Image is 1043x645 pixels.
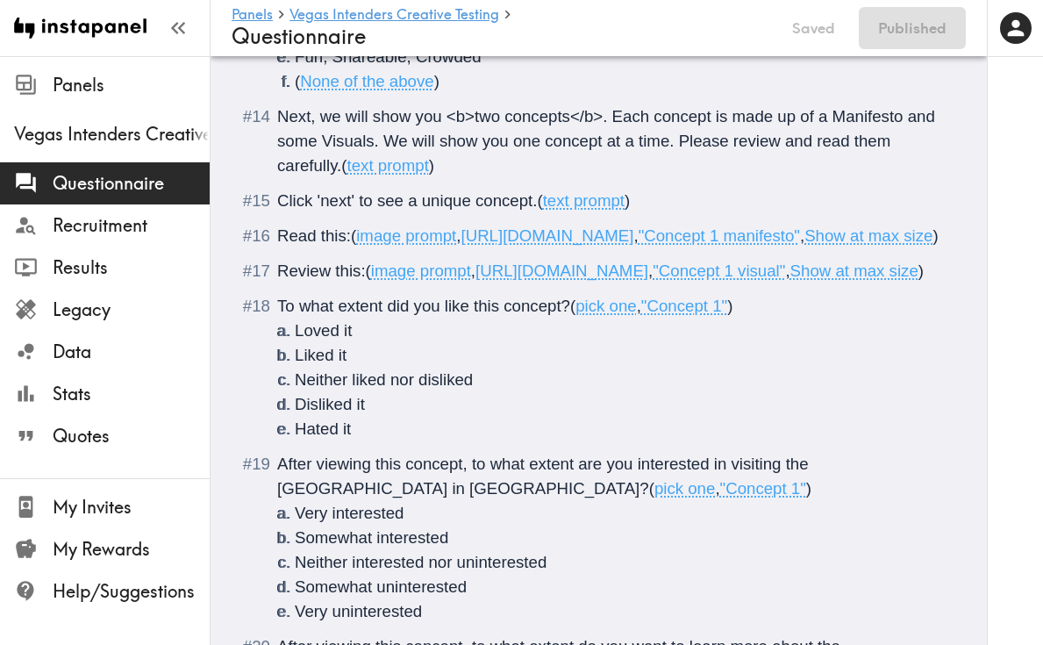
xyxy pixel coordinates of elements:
[277,226,351,245] span: Read this:
[53,424,210,448] span: Quotes
[289,7,499,24] a: Vegas Intenders Creative Testing
[53,382,210,406] span: Stats
[806,479,811,498] span: )
[300,72,433,90] span: None of the above
[570,297,575,315] span: (
[727,297,732,315] span: )
[232,24,768,49] h4: Questionnaire
[14,122,210,147] span: Vegas Intenders Creative Testing
[53,255,210,280] span: Results
[277,297,570,315] span: To what extent did you like this concept?
[790,262,918,280] span: Show at max size
[471,262,475,280] span: ,
[637,297,641,315] span: ,
[654,479,716,498] span: pick one
[456,226,461,245] span: ,
[295,72,300,90] span: (
[575,297,637,315] span: pick one
[434,72,439,90] span: )
[641,297,727,315] span: "Concept 1"
[277,107,939,175] span: Next, we will show you <b>two concepts</b>. Each concept is made up of a Manifesto and some Visua...
[804,226,932,245] span: Show at max size
[277,455,813,498] span: After viewing this concept, to what extent are you interested in visiting the [GEOGRAPHIC_DATA] i...
[295,528,448,547] span: Somewhat interested
[932,226,938,245] span: )
[351,226,356,245] span: (
[295,47,482,66] span: Fun, Shareable, Crowded
[53,171,210,196] span: Questionnaire
[341,156,346,175] span: (
[720,479,806,498] span: "Concept 1"
[543,191,625,210] span: text prompt
[53,495,210,520] span: My Invites
[639,226,800,245] span: "Concept 1 manifesto"
[277,262,366,280] span: Review this:
[633,226,638,245] span: ,
[625,191,630,210] span: )
[715,479,719,498] span: ,
[53,213,210,238] span: Recruitment
[785,262,789,280] span: ,
[649,479,654,498] span: (
[295,419,351,438] span: Hated it
[53,297,210,322] span: Legacy
[918,262,924,280] span: )
[295,504,404,522] span: Very interested
[295,370,473,389] span: Neither liked nor disliked
[429,156,434,175] span: )
[53,579,210,604] span: Help/Suggestions
[648,262,653,280] span: ,
[347,156,429,175] span: text prompt
[295,577,467,596] span: Somewhat uninterested
[295,602,422,620] span: Very uninterested
[366,262,371,280] span: (
[295,395,365,413] span: Disliked it
[295,553,547,571] span: Neither interested nor uninterested
[356,226,456,245] span: image prompt
[295,346,346,364] span: Liked it
[53,73,210,97] span: Panels
[295,321,352,340] span: Loved it
[277,191,537,210] span: Click 'next' to see a unique concept.
[800,226,804,245] span: ,
[475,262,648,280] span: [URL][DOMAIN_NAME]
[371,262,471,280] span: image prompt
[653,262,785,280] span: "Concept 1 visual"
[461,226,633,245] span: [URL][DOMAIN_NAME]
[53,340,210,364] span: Data
[537,191,542,210] span: (
[53,537,210,562] span: My Rewards
[232,7,273,24] a: Panels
